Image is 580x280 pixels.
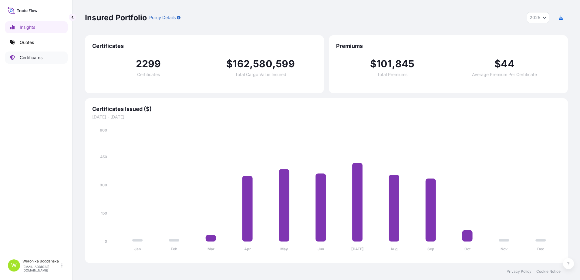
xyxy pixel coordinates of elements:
span: , [250,59,253,69]
tspan: 600 [100,128,107,132]
span: 162 [233,59,250,69]
span: Total Cargo Value Insured [235,72,286,77]
span: Premiums [336,42,561,50]
span: Certificates [92,42,317,50]
span: $ [370,59,376,69]
p: Certificates [20,55,42,61]
tspan: Nov [501,247,508,251]
p: Quotes [20,39,34,45]
tspan: 0 [105,239,107,244]
a: Insights [5,21,68,33]
tspan: Mar [207,247,214,251]
span: , [392,59,395,69]
span: Certificates Issued ($) [92,105,561,113]
tspan: 150 [101,211,107,215]
span: W [11,262,17,268]
p: Weronika Bogdanska [22,259,60,264]
p: Insights [20,24,35,30]
span: $ [226,59,233,69]
a: Quotes [5,36,68,48]
tspan: Apr [244,247,251,251]
p: Policy Details [149,15,176,21]
span: 101 [376,59,392,69]
tspan: Oct [464,247,471,251]
tspan: 450 [100,155,107,159]
span: $ [494,59,501,69]
span: 2299 [136,59,161,69]
tspan: Feb [171,247,177,251]
a: Privacy Policy [507,269,531,274]
tspan: May [280,247,288,251]
span: Total Premiums [377,72,407,77]
span: Average Premium Per Certificate [472,72,537,77]
tspan: 300 [100,183,107,187]
tspan: Dec [537,247,544,251]
span: 2025 [530,15,540,21]
span: 845 [395,59,415,69]
button: Year Selector [527,12,549,23]
tspan: Jun [318,247,324,251]
tspan: Sep [427,247,434,251]
span: Certificates [137,72,160,77]
a: Cookie Notice [536,269,561,274]
p: Insured Portfolio [85,13,147,22]
span: 599 [276,59,295,69]
a: Certificates [5,52,68,64]
span: 580 [253,59,272,69]
span: 44 [501,59,514,69]
tspan: Aug [390,247,398,251]
p: [EMAIL_ADDRESS][DOMAIN_NAME] [22,265,60,272]
tspan: [DATE] [351,247,364,251]
span: , [272,59,276,69]
tspan: Jan [134,247,141,251]
span: [DATE] - [DATE] [92,114,561,120]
